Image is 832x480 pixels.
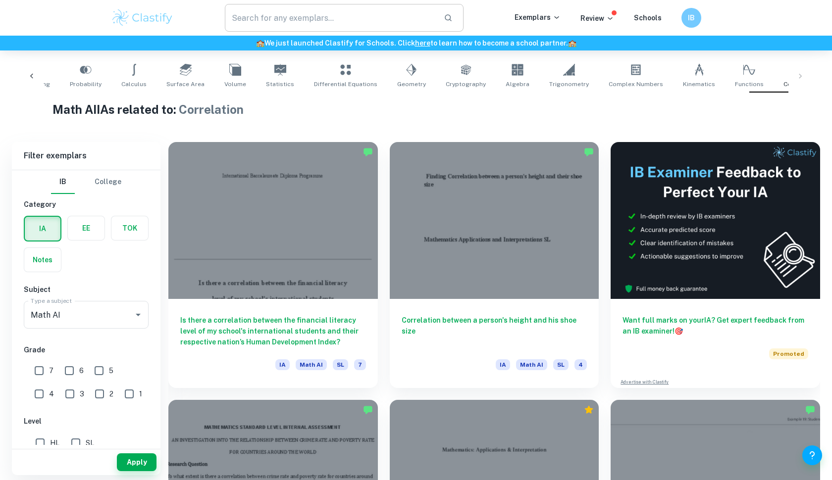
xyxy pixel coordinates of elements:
div: Premium [584,405,594,415]
span: Probability [70,80,102,89]
h6: Is there a correlation between the financial literacy level of my school's international students... [180,315,366,347]
span: 🏫 [568,39,576,47]
span: 6 [79,365,84,376]
label: Type a subject [31,296,72,305]
h6: Grade [24,344,149,355]
img: Thumbnail [611,142,820,299]
p: Review [580,13,614,24]
img: Marked [363,147,373,157]
span: 5 [109,365,113,376]
h6: Level [24,416,149,427]
span: Volume [224,80,246,89]
span: Trigonometry [549,80,589,89]
div: Filter type choice [51,170,121,194]
span: Cryptography [446,80,486,89]
span: 7 [49,365,53,376]
button: IB [681,8,701,28]
span: 1 [139,388,142,399]
span: Functions [735,80,764,89]
h6: IB [686,12,697,23]
button: TOK [111,216,148,240]
span: Surface Area [166,80,205,89]
span: Promoted [769,348,808,359]
h6: Want full marks on your IA ? Get expert feedback from an IB examiner! [623,315,808,336]
img: Marked [584,147,594,157]
a: here [415,39,430,47]
span: Differential Equations [314,80,377,89]
span: 4 [49,388,54,399]
span: Calculus [121,80,147,89]
button: EE [68,216,104,240]
button: IA [25,217,60,240]
span: SL [553,359,569,370]
span: 2 [109,388,113,399]
h6: Correlation between a person's height and his shoe size [402,315,587,347]
span: Algebra [506,80,529,89]
button: Help and Feedback [802,445,822,465]
span: Math AI [296,359,327,370]
span: Correlation [179,102,244,116]
a: Want full marks on yourIA? Get expert feedback from an IB examiner!PromotedAdvertise with Clastify [611,142,820,388]
span: SL [86,437,94,448]
a: Advertise with Clastify [621,379,669,385]
a: Correlation between a person's height and his shoe sizeIAMath AISL4 [390,142,599,388]
span: 3 [80,388,84,399]
h6: We just launched Clastify for Schools. Click to learn how to become a school partner. [2,38,830,48]
span: Complex Numbers [609,80,663,89]
button: Apply [117,453,156,471]
span: IA [275,359,290,370]
span: IA [496,359,510,370]
h6: Subject [24,284,149,295]
a: Schools [634,14,662,22]
span: Correlation [783,80,817,89]
button: Notes [24,248,61,272]
span: HL [50,437,59,448]
span: 🏫 [256,39,264,47]
span: 4 [574,359,587,370]
button: College [95,170,121,194]
img: Clastify logo [111,8,174,28]
h6: Filter exemplars [12,142,160,170]
img: Marked [363,405,373,415]
span: 🎯 [675,327,683,335]
button: Open [131,308,145,322]
input: Search for any exemplars... [225,4,436,32]
span: Statistics [266,80,294,89]
img: Marked [805,405,815,415]
p: Exemplars [515,12,561,23]
a: Is there a correlation between the financial literacy level of my school's international students... [168,142,378,388]
h6: Category [24,199,149,210]
button: IB [51,170,75,194]
span: Math AI [516,359,547,370]
h1: Math AI IAs related to: [52,100,780,118]
span: Geometry [397,80,426,89]
span: SL [333,359,348,370]
span: Kinematics [683,80,715,89]
span: 7 [354,359,366,370]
